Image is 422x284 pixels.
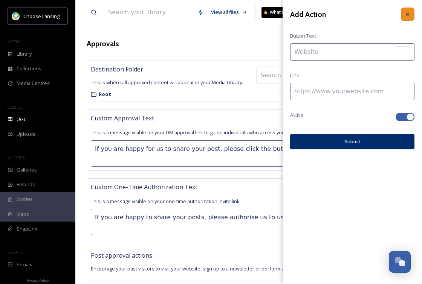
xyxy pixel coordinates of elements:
span: Collections [17,65,41,72]
span: Embeds [17,181,35,188]
span: Encourage your past visitors to visit your website, sign up to a newsletter or perform a conversi... [91,265,326,272]
span: Custom Approval Text [91,114,154,123]
span: Destination Folder [91,65,143,73]
span: Choose Lansing [23,13,60,20]
span: MEDIA [8,39,21,44]
span: This is where all approved content will appear in your Media Library. [91,79,243,86]
span: Library [17,50,32,58]
span: Uploads [17,131,35,138]
textarea: If you are happy for us to share your post, please click the button below. [91,140,407,167]
span: UGC [17,116,27,123]
input: https://www.yourwebsite.com [290,83,414,100]
button: Submit [290,134,414,149]
span: COLLECT [8,104,24,110]
input: Search for a folder [257,67,339,84]
span: Privacy Policy [27,278,49,283]
span: Galleries [17,166,37,173]
span: Socials [17,261,32,268]
span: Button Text [290,32,316,39]
input: To enrich screen reader interactions, please activate Accessibility in Grammarly extension settings [290,43,414,61]
span: Active [290,111,303,118]
span: SOCIALS [8,249,23,255]
span: Post approval actions [91,251,152,260]
h3: Approvals [87,38,411,49]
button: Open Chat [389,251,411,273]
img: logo.jpeg [12,12,20,20]
span: Custom One-Time Authorization Text [91,182,197,191]
span: Stories [17,196,33,203]
h3: Add Action [290,9,326,20]
textarea: If you are happy to share your posts, please authorise us to use your beautiful content. [91,209,407,235]
span: WIDGETS [8,155,25,160]
a: View all files [207,5,251,20]
strong: Root [99,91,111,97]
a: What's New [261,7,299,18]
span: Maps [17,211,29,218]
input: Search your library [104,4,194,21]
span: Link [290,72,299,79]
span: SnapLink [17,225,37,232]
span: This is a message visible on your DM approval link to guide individuals who access your approval ... [91,129,318,136]
span: This is a message visible on your one-time authorization invite link. [91,198,241,205]
span: Media Centres [17,80,50,87]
